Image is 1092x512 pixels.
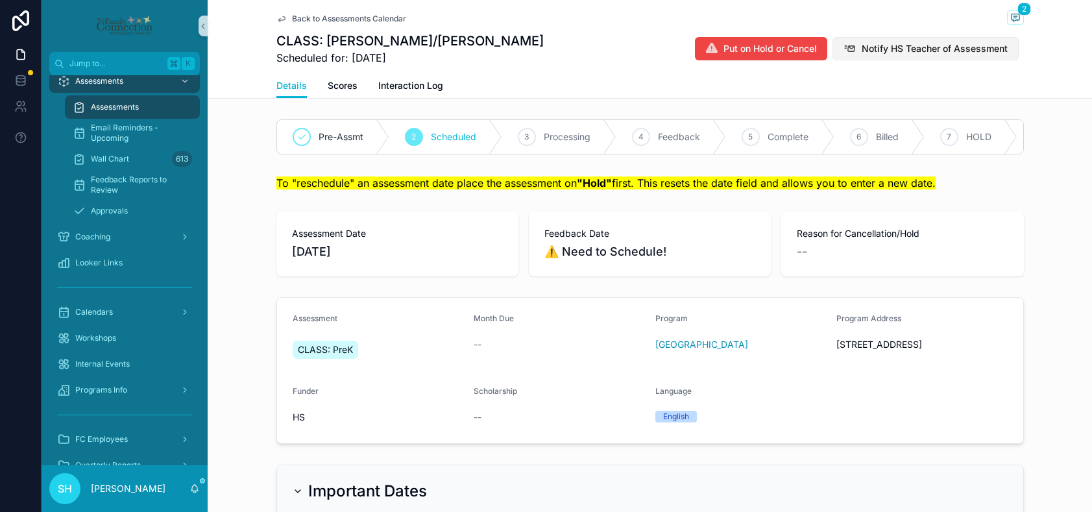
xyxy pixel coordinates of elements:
[544,130,590,143] span: Processing
[49,251,200,274] a: Looker Links
[42,75,208,465] div: scrollable content
[723,42,817,55] span: Put on Hold or Cancel
[95,16,153,36] img: App logo
[75,258,123,268] span: Looker Links
[655,313,688,323] span: Program
[49,69,200,93] a: Assessments
[328,79,358,92] span: Scores
[276,177,936,189] mark: To "reschedule" an assessment date place the assessment on first. This resets the date field and ...
[49,428,200,451] a: FC Employees
[75,359,130,369] span: Internal Events
[319,130,363,143] span: Pre-Assmt
[65,121,200,145] a: Email Reminders - Upcoming
[876,130,899,143] span: Billed
[49,300,200,324] a: Calendars
[292,14,406,24] span: Back to Assessments Calendar
[474,386,517,396] span: Scholarship
[378,79,443,92] span: Interaction Log
[1017,3,1031,16] span: 2
[65,173,200,197] a: Feedback Reports to Review
[797,243,807,261] span: --
[695,37,827,60] button: Put on Hold or Cancel
[544,243,755,261] span: ⚠️ Need to Schedule!
[276,79,307,92] span: Details
[947,132,951,142] span: 7
[663,411,689,422] div: English
[308,481,427,502] h2: Important Dates
[862,42,1008,55] span: Notify HS Teacher of Assessment
[856,132,861,142] span: 6
[768,130,808,143] span: Complete
[638,132,644,142] span: 4
[49,378,200,402] a: Programs Info
[836,338,1008,351] span: [STREET_ADDRESS]
[832,37,1019,60] button: Notify HS Teacher of Assessment
[276,32,544,50] h1: CLASS: [PERSON_NAME]/[PERSON_NAME]
[65,95,200,119] a: Assessments
[836,313,901,323] span: Program Address
[293,386,319,396] span: Funder
[544,227,755,240] span: Feedback Date
[49,225,200,249] a: Coaching
[1007,10,1024,27] button: 2
[293,313,337,323] span: Assessment
[966,130,991,143] span: HOLD
[276,14,406,24] a: Back to Assessments Calendar
[91,123,187,143] span: Email Reminders - Upcoming
[58,481,72,496] span: SH
[293,411,464,424] span: HS
[91,154,129,164] span: Wall Chart
[655,386,692,396] span: Language
[292,243,503,261] span: [DATE]
[49,454,200,477] a: Quarterly Reports
[75,434,128,445] span: FC Employees
[75,385,127,395] span: Programs Info
[75,333,116,343] span: Workshops
[91,102,139,112] span: Assessments
[748,132,753,142] span: 5
[75,307,113,317] span: Calendars
[276,50,544,66] span: Scheduled for: [DATE]
[655,338,748,351] a: [GEOGRAPHIC_DATA]
[276,74,307,99] a: Details
[75,460,141,470] span: Quarterly Reports
[292,227,503,240] span: Assessment Date
[411,132,416,142] span: 2
[474,338,481,351] span: --
[172,151,192,167] div: 613
[75,232,110,242] span: Coaching
[298,343,353,356] span: CLASS: PreK
[474,313,514,323] span: Month Due
[75,76,123,86] span: Assessments
[658,130,700,143] span: Feedback
[69,58,162,69] span: Jump to...
[431,130,476,143] span: Scheduled
[91,482,165,495] p: [PERSON_NAME]
[524,132,529,142] span: 3
[183,58,193,69] span: K
[378,74,443,100] a: Interaction Log
[474,411,481,424] span: --
[577,177,612,189] strong: "Hold"
[65,147,200,171] a: Wall Chart613
[91,175,187,195] span: Feedback Reports to Review
[49,326,200,350] a: Workshops
[49,352,200,376] a: Internal Events
[65,199,200,223] a: Approvals
[49,52,200,75] button: Jump to...K
[328,74,358,100] a: Scores
[797,227,1008,240] span: Reason for Cancellation/Hold
[91,206,128,216] span: Approvals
